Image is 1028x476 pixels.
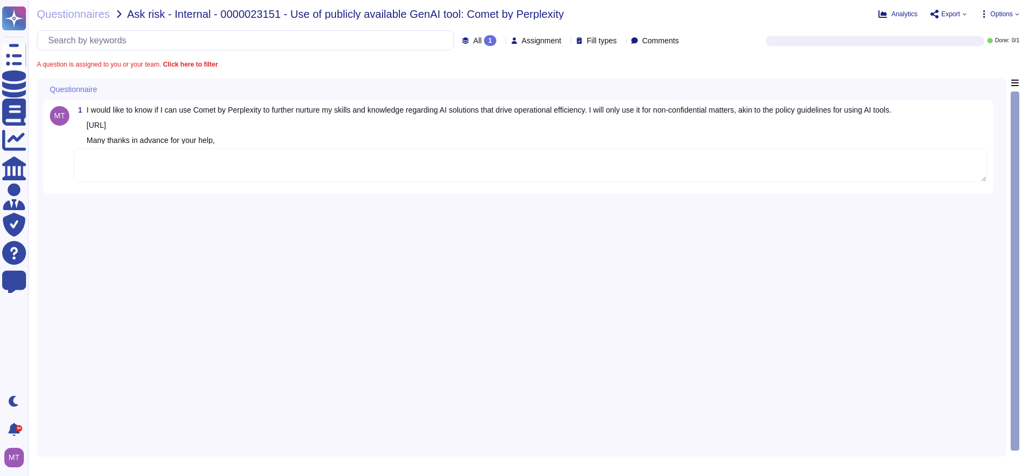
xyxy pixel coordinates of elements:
[878,10,917,18] button: Analytics
[522,37,561,44] span: Assignment
[16,425,22,432] div: 9+
[87,106,891,145] span: I would like to know if I can use Comet by Perplexity to further nurture my skills and knowledge ...
[161,61,218,68] b: Click here to filter
[50,86,97,93] span: Questionnaire
[891,11,917,17] span: Analytics
[37,61,218,68] span: A question is assigned to you or your team.
[43,31,454,50] input: Search by keywords
[1012,38,1019,43] span: 0 / 1
[2,446,31,470] button: user
[484,35,496,46] div: 1
[4,448,24,467] img: user
[74,106,82,114] span: 1
[941,11,960,17] span: Export
[37,9,110,19] span: Questionnaires
[587,37,617,44] span: Fill types
[50,106,69,126] img: user
[642,37,679,44] span: Comments
[991,11,1013,17] span: Options
[127,9,564,19] span: Ask risk - Internal - 0000023151 - Use of publicly available GenAI tool: Comet by Perplexity
[995,38,1010,43] span: Done:
[473,37,482,44] span: All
